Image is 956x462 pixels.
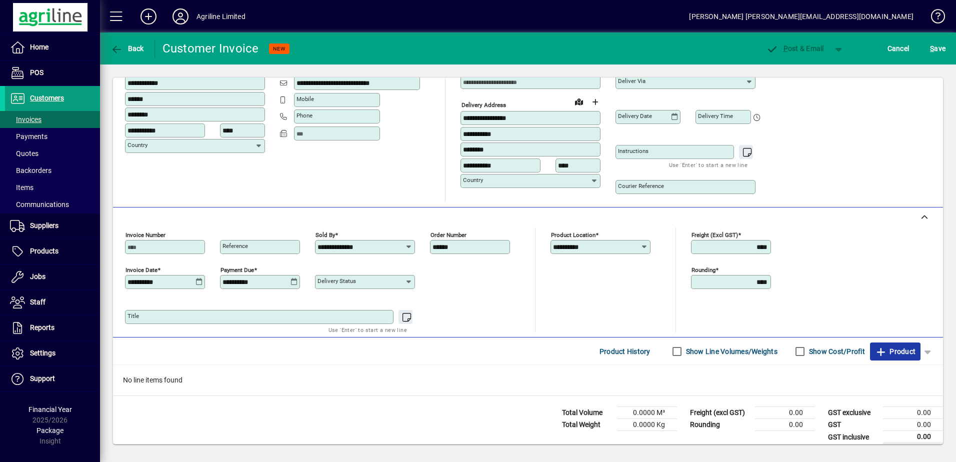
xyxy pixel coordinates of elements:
[571,93,587,109] a: View on map
[691,231,738,238] mat-label: Freight (excl GST)
[5,145,100,162] a: Quotes
[5,264,100,289] a: Jobs
[618,182,664,189] mat-label: Courier Reference
[5,341,100,366] a: Settings
[5,60,100,85] a: POS
[885,39,912,57] button: Cancel
[10,200,69,208] span: Communications
[618,112,652,119] mat-label: Delivery date
[669,159,747,170] mat-hint: Use 'Enter' to start a new line
[220,266,254,273] mat-label: Payment due
[557,407,617,419] td: Total Volume
[127,141,147,148] mat-label: Country
[125,231,165,238] mat-label: Invoice number
[10,115,41,123] span: Invoices
[273,45,285,52] span: NEW
[10,132,47,140] span: Payments
[315,231,335,238] mat-label: Sold by
[823,419,883,431] td: GST
[887,40,909,56] span: Cancel
[5,162,100,179] a: Backorders
[196,8,245,24] div: Agriline Limited
[930,40,945,56] span: ave
[296,112,312,119] mat-label: Phone
[30,43,48,51] span: Home
[113,365,943,395] div: No line items found
[755,407,815,419] td: 0.00
[132,7,164,25] button: Add
[5,290,100,315] a: Staff
[30,374,55,382] span: Support
[883,419,943,431] td: 0.00
[10,166,51,174] span: Backorders
[36,426,63,434] span: Package
[296,95,314,102] mat-label: Mobile
[587,94,603,110] button: Choose address
[10,183,33,191] span: Items
[807,346,865,356] label: Show Cost/Profit
[755,419,815,431] td: 0.00
[108,39,146,57] button: Back
[30,94,64,102] span: Customers
[685,407,755,419] td: Freight (excl GST)
[125,266,157,273] mat-label: Invoice date
[617,407,677,419] td: 0.0000 M³
[30,298,45,306] span: Staff
[30,323,54,331] span: Reports
[463,176,483,183] mat-label: Country
[883,407,943,419] td: 0.00
[328,324,407,335] mat-hint: Use 'Enter' to start a new line
[599,343,650,359] span: Product History
[5,179,100,196] a: Items
[10,149,38,157] span: Quotes
[30,68,43,76] span: POS
[317,277,356,284] mat-label: Delivery status
[618,77,645,84] mat-label: Deliver via
[5,366,100,391] a: Support
[595,342,654,360] button: Product History
[162,40,259,56] div: Customer Invoice
[870,342,920,360] button: Product
[618,147,648,154] mat-label: Instructions
[698,112,733,119] mat-label: Delivery time
[5,315,100,340] a: Reports
[5,35,100,60] a: Home
[766,44,824,52] span: ost & Email
[691,266,715,273] mat-label: Rounding
[110,44,144,52] span: Back
[923,2,943,34] a: Knowledge Base
[30,272,45,280] span: Jobs
[551,231,595,238] mat-label: Product location
[761,39,829,57] button: Post & Email
[684,346,777,356] label: Show Line Volumes/Weights
[823,407,883,419] td: GST exclusive
[30,247,58,255] span: Products
[30,349,55,357] span: Settings
[685,419,755,431] td: Rounding
[783,44,788,52] span: P
[875,343,915,359] span: Product
[430,231,466,238] mat-label: Order number
[930,44,934,52] span: S
[30,221,58,229] span: Suppliers
[5,128,100,145] a: Payments
[100,39,155,57] app-page-header-button: Back
[5,213,100,238] a: Suppliers
[164,7,196,25] button: Profile
[883,431,943,443] td: 0.00
[127,312,139,319] mat-label: Title
[689,8,913,24] div: [PERSON_NAME] [PERSON_NAME][EMAIL_ADDRESS][DOMAIN_NAME]
[557,419,617,431] td: Total Weight
[28,405,72,413] span: Financial Year
[5,111,100,128] a: Invoices
[927,39,948,57] button: Save
[823,431,883,443] td: GST inclusive
[617,419,677,431] td: 0.0000 Kg
[222,242,248,249] mat-label: Reference
[5,239,100,264] a: Products
[5,196,100,213] a: Communications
